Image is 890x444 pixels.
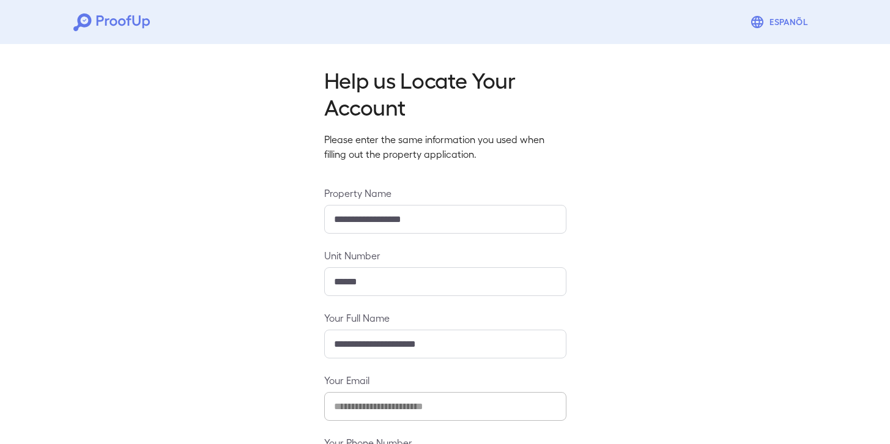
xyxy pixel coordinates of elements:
p: Please enter the same information you used when filling out the property application. [324,132,566,161]
label: Property Name [324,186,566,200]
label: Your Email [324,373,566,387]
label: Unit Number [324,248,566,262]
h2: Help us Locate Your Account [324,66,566,120]
button: Espanõl [745,10,817,34]
label: Your Full Name [324,311,566,325]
